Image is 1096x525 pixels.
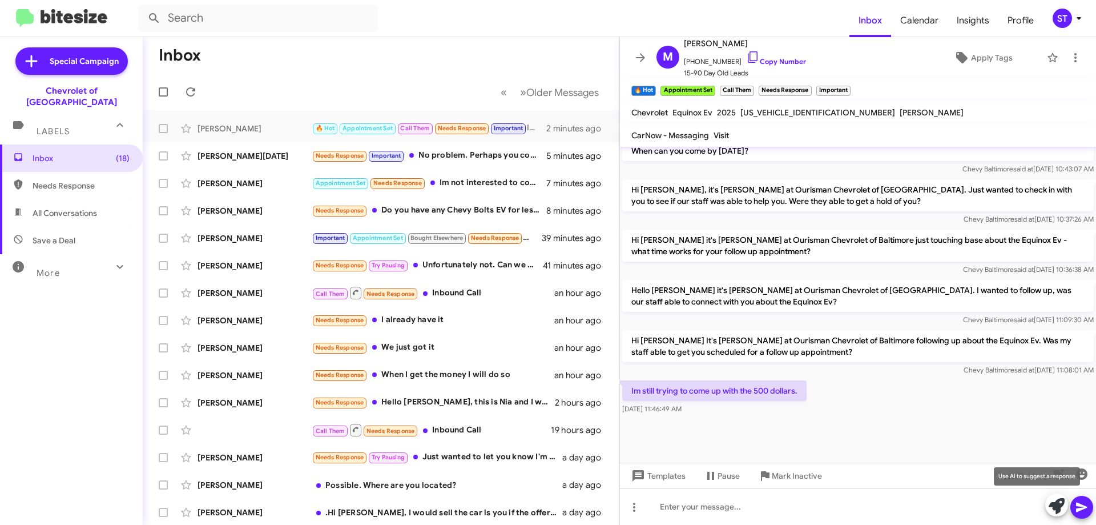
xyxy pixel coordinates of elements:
div: Hello [PERSON_NAME], this is Nia and I was looking to get some information on a vehicle on your lot [312,396,555,409]
span: Bought Elsewhere [410,234,463,242]
div: an hour ago [554,287,610,299]
span: Chevy Baltimore [DATE] 10:37:26 AM [964,215,1094,223]
div: Im not interested to come in right now. I've been looking on your website and there aren't any Su... [312,177,546,190]
button: Next [513,81,606,104]
span: [PERSON_NAME] [684,37,806,50]
div: [PERSON_NAME] [198,507,312,518]
div: [PERSON_NAME] [198,315,312,326]
small: Call Them [720,86,754,96]
div: [PERSON_NAME] [198,178,312,189]
div: Unfortunately not. Can we connect next week about a partnership need for the sport and entertainm... [312,259,543,272]
span: 15-90 Day Old Leads [684,67,806,79]
span: Important [316,234,345,242]
small: 🔥 Hot [631,86,656,96]
span: [DATE] 11:46:49 AM [622,404,682,413]
span: Needs Response [471,234,519,242]
span: Appointment Set [353,234,403,242]
span: Chevy Baltimore [DATE] 11:08:01 AM [964,366,1094,374]
span: Needs Response [366,290,415,298]
span: Appointment Set [342,125,393,132]
div: [PERSON_NAME] [198,479,312,491]
span: » [520,85,526,99]
p: Im still trying to come up with the 500 dollars. [622,380,807,401]
span: Templates [629,466,686,486]
span: Needs Response [316,262,364,269]
span: Call Them [316,427,345,435]
div: [PERSON_NAME] [198,260,312,271]
a: Copy Number [746,57,806,66]
div: [PERSON_NAME] [198,287,312,299]
div: [PERSON_NAME] [198,123,312,134]
span: Pause [718,466,740,486]
span: (18) [116,153,130,164]
a: Calendar [891,4,948,37]
div: [PERSON_NAME] [198,397,312,408]
div: [PERSON_NAME] [198,342,312,354]
div: a day ago [562,452,610,463]
div: an hour ago [554,342,610,354]
button: Apply Tags [924,47,1041,68]
span: Needs Response [33,180,130,191]
span: said at [1014,265,1034,274]
small: Appointment Set [660,86,715,96]
span: said at [1014,215,1034,223]
span: Mark Inactive [772,466,822,486]
span: Needs Response [316,207,364,214]
div: a day ago [562,479,610,491]
div: 41 minutes ago [543,260,610,271]
div: ST [1053,9,1072,28]
a: Insights [948,4,998,37]
span: Appointment Set [316,179,366,187]
span: Chevy Baltimore [DATE] 11:09:30 AM [963,315,1094,324]
div: an hour ago [554,315,610,326]
span: [PERSON_NAME] [900,107,964,118]
span: Important [494,125,523,132]
small: Important [816,86,851,96]
div: Use AI to suggest a response [994,467,1080,486]
button: Mark Inactive [749,466,831,486]
div: We just got it [312,341,554,354]
span: Older Messages [526,86,599,99]
span: [US_VEHICLE_IDENTIFICATION_NUMBER] [740,107,895,118]
div: 2 hours ago [555,397,610,408]
span: Needs Response [316,152,364,159]
a: Inbox [849,4,891,37]
span: All Conversations [33,207,97,219]
span: Chevrolet [631,107,668,118]
div: Inbound Call [312,423,551,437]
div: 8 minutes ago [546,205,610,217]
div: Just wanted to let you know I'm heading to a dealer tonight, and they are telling me they'll do 5... [312,451,562,464]
span: Needs Response [316,344,364,351]
span: Apply Tags [971,47,1013,68]
div: [PERSON_NAME] [198,205,312,217]
div: Do you have any Chevy Bolts EV for less than $13K? [312,204,546,217]
div: Im still trying to come up with the 500 dollars. [312,122,546,135]
span: Needs Response [316,399,364,406]
span: Special Campaign [50,55,119,67]
div: an hour ago [554,370,610,381]
div: 7 minutes ago [546,178,610,189]
span: Try Pausing [372,262,405,269]
div: a day ago [562,507,610,518]
input: Search [138,5,378,32]
div: 2 minutes ago [546,123,610,134]
p: Hi [PERSON_NAME], it's [PERSON_NAME] at Ourisman Chevrolet of [GEOGRAPHIC_DATA]. Just wanted to c... [622,179,1094,211]
div: .Hi [PERSON_NAME], I would sell the car is you if the offer is reasonable . The KBB appraisal val... [312,507,562,518]
button: Previous [494,81,514,104]
span: Needs Response [366,427,415,435]
span: More [37,268,60,278]
button: ST [1043,9,1083,28]
div: [PERSON_NAME] [198,233,312,244]
span: Try Pausing [372,454,405,461]
span: Needs Response [373,179,422,187]
div: No problem. Perhaps you could let me know if you get another one. [312,149,546,162]
div: Possible. Where are you located? [312,479,562,491]
small: Needs Response [759,86,811,96]
div: When I get the money I will do so [312,368,554,382]
p: Hi [PERSON_NAME] It's [PERSON_NAME] at Ourisman Chevrolet of Baltimore following up about the Equ... [622,330,1094,362]
span: Needs Response [316,316,364,324]
span: Call Them [316,290,345,298]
